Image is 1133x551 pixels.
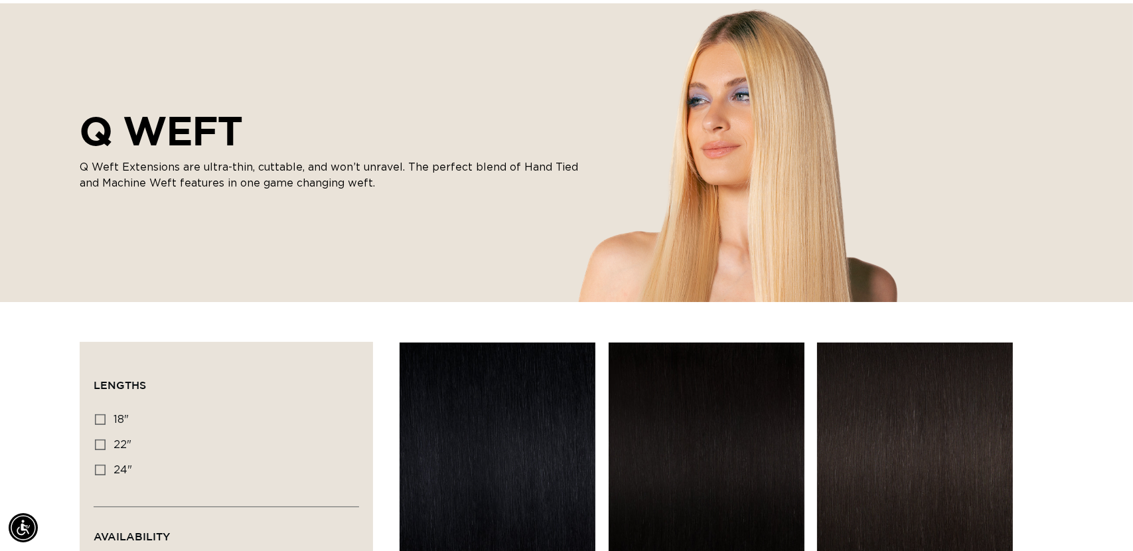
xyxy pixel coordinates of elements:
p: Q Weft Extensions are ultra-thin, cuttable, and won’t unravel. The perfect blend of Hand Tied and... [80,159,584,191]
span: Lengths [94,379,146,391]
summary: Lengths (0 selected) [94,356,359,404]
h2: Q WEFT [80,108,584,154]
span: 18" [113,414,129,425]
span: 24" [113,465,132,475]
span: Availability [94,530,170,542]
div: Accessibility Menu [9,513,38,542]
span: 22" [113,439,131,450]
